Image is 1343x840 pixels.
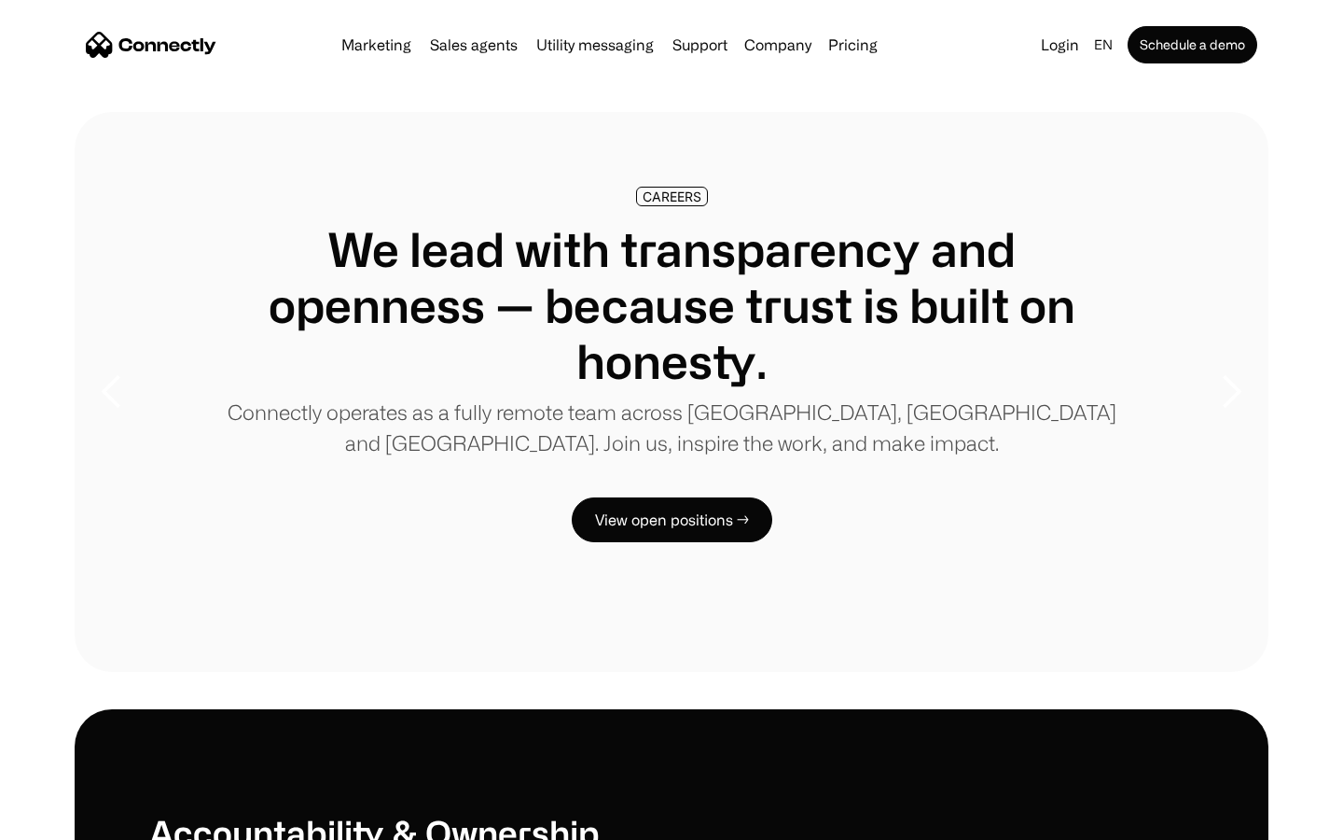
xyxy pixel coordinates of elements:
a: Login [1033,32,1087,58]
a: Support [665,37,735,52]
h1: We lead with transparency and openness — because trust is built on honesty. [224,221,1119,389]
aside: Language selected: English [19,805,112,833]
a: View open positions → [572,497,772,542]
ul: Language list [37,807,112,833]
div: en [1094,32,1113,58]
div: CAREERS [643,189,701,203]
p: Connectly operates as a fully remote team across [GEOGRAPHIC_DATA], [GEOGRAPHIC_DATA] and [GEOGRA... [224,397,1119,458]
a: Pricing [821,37,885,52]
a: Sales agents [422,37,525,52]
div: Company [744,32,811,58]
a: Marketing [334,37,419,52]
a: Schedule a demo [1128,26,1257,63]
a: Utility messaging [529,37,661,52]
